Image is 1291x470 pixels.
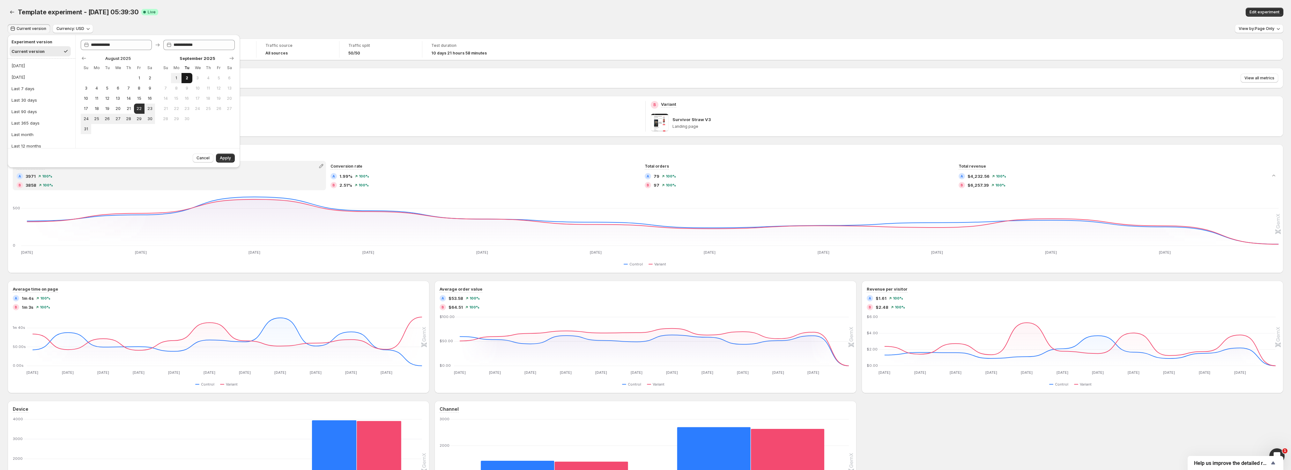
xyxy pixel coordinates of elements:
button: Friday September 12 2025 [213,83,224,93]
span: 3 [83,86,89,91]
button: Thursday September 25 2025 [203,104,213,114]
button: Wednesday August 6 2025 [113,83,123,93]
span: 100 % [469,305,479,309]
text: 0.00s [13,363,24,368]
text: $2.00 [867,347,878,351]
span: 1m 3s [22,304,33,310]
button: Thursday August 28 2025 [123,114,134,124]
th: Sunday [81,63,91,73]
span: 50/50 [348,51,360,56]
div: Current version [11,48,45,54]
span: 100 % [666,174,676,178]
th: Monday [91,63,102,73]
button: Thursday September 11 2025 [203,83,213,93]
div: [DATE] [11,74,25,80]
span: 13 [227,86,232,91]
span: 25 [94,116,99,121]
span: Su [163,65,168,70]
button: Thursday August 14 2025 [123,93,134,104]
button: Last 30 days [10,95,73,105]
span: View all metrics [1244,76,1274,81]
span: 97 [654,182,659,188]
span: Current version [17,26,46,31]
span: Conversion rate [330,164,362,169]
span: 7 [163,86,168,91]
span: $2.48 [876,304,888,310]
button: Monday September 22 2025 [171,104,182,114]
text: [DATE] [931,250,943,255]
text: [DATE] [21,250,33,255]
button: Sunday September 7 2025 [160,83,171,93]
span: Variant [654,262,666,267]
span: 24 [83,116,89,121]
span: 15 [174,96,179,101]
h2: A [15,296,17,300]
span: 100 % [996,174,1006,178]
text: [DATE] [476,250,488,255]
text: [DATE] [590,250,602,255]
span: 16 [147,96,152,101]
span: $64.51 [449,304,463,310]
button: Wednesday August 13 2025 [113,93,123,104]
span: Tu [105,65,110,70]
span: Variant [653,382,664,387]
text: [DATE] [249,250,260,255]
button: Wednesday September 3 2025 [192,73,203,83]
button: Thursday September 18 2025 [203,93,213,104]
span: 20 [227,96,232,101]
h2: B [441,305,444,309]
span: 6 [227,76,232,81]
button: Friday August 8 2025 [134,83,145,93]
button: Control [195,380,217,388]
text: 500 [13,206,20,210]
span: Edit experiment [1250,10,1280,15]
button: [DATE] [10,61,73,71]
th: Saturday [145,63,155,73]
span: Control [201,382,214,387]
button: Show next month, October 2025 [227,54,236,63]
th: Saturday [224,63,235,73]
p: Variant [661,101,676,107]
button: Sunday August 3 2025 [81,83,91,93]
button: Control [622,380,644,388]
button: Last 12 months [10,141,73,151]
span: 25 [205,106,211,111]
span: 19 [216,96,221,101]
text: [DATE] [135,250,147,255]
iframe: Intercom live chat [1269,448,1285,464]
span: 27 [115,116,121,121]
span: 30 [184,116,189,121]
button: Wednesday August 20 2025 [113,104,123,114]
button: Sunday August 10 2025 [81,93,91,104]
button: Saturday September 20 2025 [224,93,235,104]
button: Control [1049,380,1071,388]
span: Tu [184,65,189,70]
span: 100 % [470,296,480,300]
span: 100 % [43,183,53,187]
span: 100 % [995,183,1005,187]
button: Thursday August 21 2025 [123,104,134,114]
button: Show survey - Help us improve the detailed report for A/B campaigns [1194,459,1277,467]
button: Last month [10,129,73,140]
button: Wednesday September 24 2025 [192,104,203,114]
span: 11 [94,96,99,101]
button: Cancel [193,154,213,163]
button: Saturday August 2 2025 [145,73,155,83]
span: 10 [195,86,200,91]
span: 28 [126,116,131,121]
button: Tuesday September 23 2025 [182,104,192,114]
span: Template experiment - [DATE] 05:39:30 [18,8,139,16]
text: [DATE] [704,250,716,255]
text: 50.00s [13,344,26,349]
text: $50.00 [440,339,453,343]
span: 3971 [26,173,36,179]
button: Thursday August 7 2025 [123,83,134,93]
text: 0 [13,243,15,248]
button: Start of range Friday August 22 2025 [134,104,145,114]
th: Tuesday [182,63,192,73]
span: 100 % [42,174,52,178]
button: Last 90 days [10,106,73,117]
span: Variant [1080,382,1092,387]
span: 26 [216,106,221,111]
button: Edit experiment [1246,8,1283,17]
